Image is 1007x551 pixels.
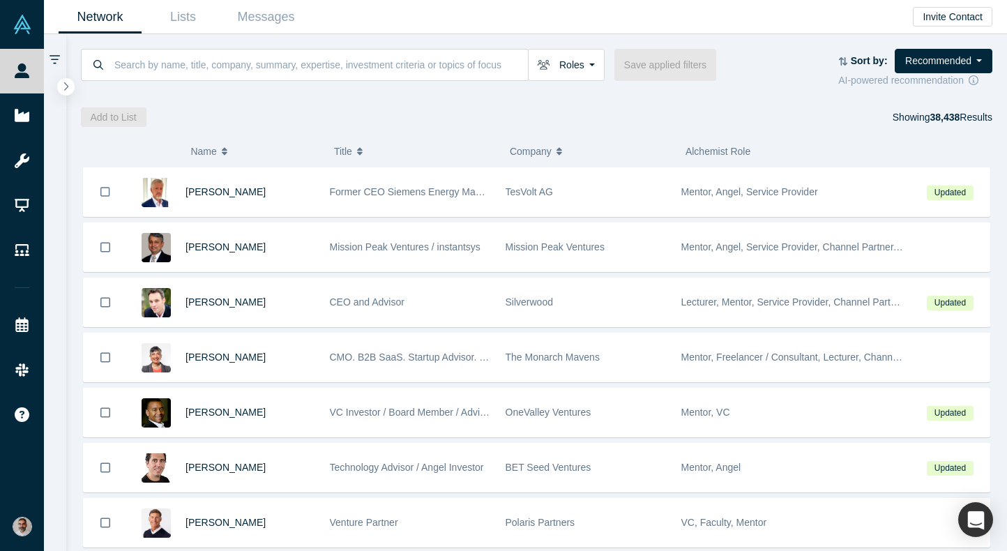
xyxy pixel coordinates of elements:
button: Recommended [895,49,992,73]
span: CEO and Advisor [330,296,404,308]
div: Showing [893,107,992,127]
button: Bookmark [84,333,127,382]
span: VC Investor / Board Member / Advisor [330,407,494,418]
span: Updated [927,296,973,310]
button: Bookmark [84,223,127,271]
button: Bookmark [84,499,127,547]
span: OneValley Ventures [506,407,591,418]
a: [PERSON_NAME] [185,462,266,473]
button: Name [190,137,319,166]
span: BET Seed Ventures [506,462,591,473]
span: Mentor, Angel, Service Provider, Channel Partner, VC [681,241,913,252]
span: Mentor, Angel, Service Provider [681,186,818,197]
span: Updated [927,461,973,476]
img: Vipin Chawla's Profile Image [142,233,171,262]
button: Bookmark [84,444,127,492]
span: Mission Peak Ventures [506,241,605,252]
span: Title [334,137,352,166]
span: Venture Partner [330,517,398,528]
span: Technology Advisor / Angel Investor [330,462,484,473]
img: Gary Swart's Profile Image [142,508,171,538]
img: Alexander Shartsis's Profile Image [142,288,171,317]
span: Updated [927,406,973,421]
span: Lecturer, Mentor, Service Provider, Channel Partner [681,296,905,308]
div: AI-powered recommendation [838,73,992,88]
button: Bookmark [84,278,127,326]
span: Results [930,112,992,123]
span: TesVolt AG [506,186,553,197]
a: Messages [225,1,308,33]
strong: 38,438 [930,112,960,123]
a: [PERSON_NAME] [185,407,266,418]
span: Alchemist Role [686,146,750,157]
button: Company [510,137,671,166]
button: Roles [528,49,605,81]
a: [PERSON_NAME] [185,517,266,528]
img: Sonya Pelia's Profile Image [142,343,171,372]
img: Juan Scarlett's Profile Image [142,398,171,428]
button: Bookmark [84,167,127,216]
span: Mission Peak Ventures / instantsys [330,241,480,252]
span: Updated [927,186,973,200]
a: [PERSON_NAME] [185,241,266,252]
strong: Sort by: [851,55,888,66]
span: Polaris Partners [506,517,575,528]
img: Boris Livshutz's Profile Image [142,453,171,483]
input: Search by name, title, company, summary, expertise, investment criteria or topics of focus [113,48,528,81]
span: Company [510,137,552,166]
button: Invite Contact [913,7,992,27]
button: Bookmark [84,388,127,437]
img: Alchemist Vault Logo [13,15,32,34]
a: Lists [142,1,225,33]
span: CMO. B2B SaaS. Startup Advisor. Non-Profit Leader. TEDx Speaker. Founding LP at How Women Invest. [330,352,786,363]
span: Mentor, Angel [681,462,741,473]
button: Save applied filters [614,49,716,81]
span: The Monarch Mavens [506,352,600,363]
span: Former CEO Siemens Energy Management Division of SIEMENS AG [330,186,630,197]
a: Network [59,1,142,33]
button: Title [334,137,495,166]
a: [PERSON_NAME] [185,296,266,308]
span: Mentor, VC [681,407,730,418]
span: Silverwood [506,296,553,308]
span: VC, Faculty, Mentor [681,517,767,528]
button: Add to List [81,107,146,127]
span: Name [190,137,216,166]
a: [PERSON_NAME] [185,352,266,363]
img: Ralf Christian's Profile Image [142,178,171,207]
img: Gotam Bhardwaj's Account [13,517,32,536]
a: [PERSON_NAME] [185,186,266,197]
